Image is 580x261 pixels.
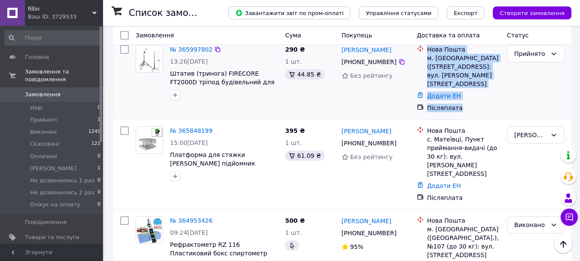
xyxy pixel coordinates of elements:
[427,182,461,189] a: Додати ЕН
[340,227,398,239] div: [PHONE_NUMBER]
[170,139,208,146] span: 15:00[DATE]
[427,126,500,135] div: Нова Пошта
[30,116,57,124] span: Прийняті
[136,46,163,72] img: Фото товару
[28,13,103,21] div: Ваш ID: 3729533
[136,126,163,154] a: Фото товару
[235,9,343,17] span: Завантажити звіт по пром-оплаті
[514,130,547,140] div: Данні Підтверджено
[97,116,100,124] span: 1
[97,201,100,209] span: 0
[30,128,57,136] span: Виконані
[427,193,500,202] div: Післяплата
[366,10,431,16] span: Управління статусами
[285,58,302,65] span: 1 шт.
[427,54,500,88] div: м. [GEOGRAPHIC_DATA] ([STREET_ADDRESS]: вул. [PERSON_NAME][STREET_ADDRESS]
[342,127,392,135] a: [PERSON_NAME]
[28,5,92,13] span: fillin
[454,10,478,16] span: Експорт
[350,243,364,250] span: 95%
[170,229,208,236] span: 09:24[DATE]
[170,127,213,134] a: № 365848199
[554,235,572,253] button: Наверх
[30,165,76,172] span: [PERSON_NAME]
[170,70,274,94] a: Штатив (тринога) FIRECORE FT2000D тріпод будівельний для лазерного рівня 2,2 м
[30,153,57,160] span: Оплачені
[342,217,392,225] a: [PERSON_NAME]
[97,165,100,172] span: 1
[514,220,547,230] div: Виконано
[285,46,305,53] span: 290 ₴
[350,72,393,79] span: Без рейтингу
[427,135,500,178] div: с. Матеївці, Пункт приймання-видачі (до 30 кг): вул. [PERSON_NAME][STREET_ADDRESS]
[88,128,100,136] span: 1245
[285,69,324,80] div: 44.85 ₴
[285,32,301,39] span: Cума
[507,32,529,39] span: Статус
[30,104,43,112] span: Нові
[427,216,500,225] div: Нова Пошта
[285,217,305,224] span: 500 ₴
[136,217,163,243] img: Фото товару
[340,56,398,68] div: [PHONE_NUMBER]
[136,127,163,154] img: Фото товару
[25,68,103,83] span: Замовлення та повідомлення
[30,189,94,197] span: Не дозвонились 2 раз
[427,92,461,99] a: Додати ЕН
[170,58,208,65] span: 13:26[DATE]
[285,229,302,236] span: 1 шт.
[342,46,392,54] a: [PERSON_NAME]
[97,104,100,112] span: 0
[228,6,350,19] button: Завантажити звіт по пром-оплаті
[484,9,571,16] a: Створити замовлення
[447,6,485,19] button: Експорт
[427,104,500,112] div: Післяплата
[136,45,163,73] a: Фото товару
[97,189,100,197] span: 0
[170,46,213,53] a: № 365997802
[30,201,80,209] span: Очікує на оплату
[91,140,100,148] span: 121
[350,154,393,160] span: Без рейтингу
[340,137,398,149] div: [PHONE_NUMBER]
[561,209,578,226] button: Чат з покупцем
[25,218,67,226] span: Повідомлення
[136,32,174,39] span: Замовлення
[342,32,372,39] span: Покупець
[359,6,438,19] button: Управління статусами
[30,140,59,148] span: Скасовані
[493,6,571,19] button: Створити замовлення
[25,91,61,98] span: Замовлення
[285,127,305,134] span: 395 ₴
[97,153,100,160] span: 0
[129,8,216,18] h1: Список замовлень
[25,233,79,241] span: Товари та послуги
[514,49,547,58] div: Прийнято
[97,177,100,184] span: 0
[285,139,302,146] span: 1 шт.
[427,45,500,54] div: Нова Пошта
[30,177,94,184] span: Не дозвонились 1 раз
[25,53,49,61] span: Головна
[170,151,255,175] a: Платформа для стяжки [PERSON_NAME] підйомник нівеліра рівня мікроліфт
[500,10,565,16] span: Створити замовлення
[170,217,213,224] a: № 364953426
[285,150,324,161] div: 61.09 ₴
[417,32,480,39] span: Доставка та оплата
[4,30,101,46] input: Пошук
